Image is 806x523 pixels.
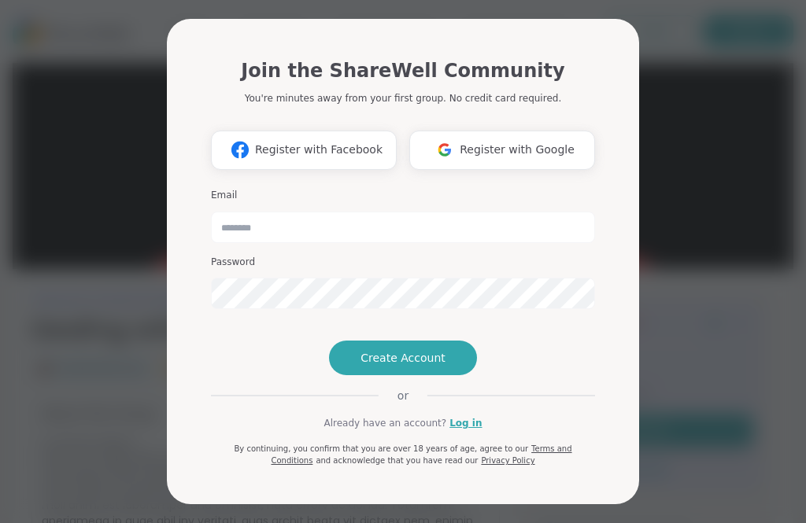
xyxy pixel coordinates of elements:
a: Terms and Conditions [271,444,571,465]
h1: Join the ShareWell Community [241,57,564,85]
button: Create Account [329,341,477,375]
h3: Password [211,256,595,269]
a: Privacy Policy [481,456,534,465]
span: Register with Google [460,142,575,158]
span: or [379,388,427,403]
span: and acknowledge that you have read our [316,456,478,465]
h3: Email [211,189,595,202]
img: ShareWell Logomark [225,135,255,164]
a: Log in [449,416,482,430]
img: ShareWell Logomark [430,135,460,164]
p: You're minutes away from your first group. No credit card required. [245,91,561,105]
span: By continuing, you confirm that you are over 18 years of age, agree to our [234,444,528,453]
span: Register with Facebook [255,142,383,158]
span: Create Account [360,350,446,366]
button: Register with Facebook [211,131,397,170]
span: Already have an account? [324,416,446,430]
button: Register with Google [409,131,595,170]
